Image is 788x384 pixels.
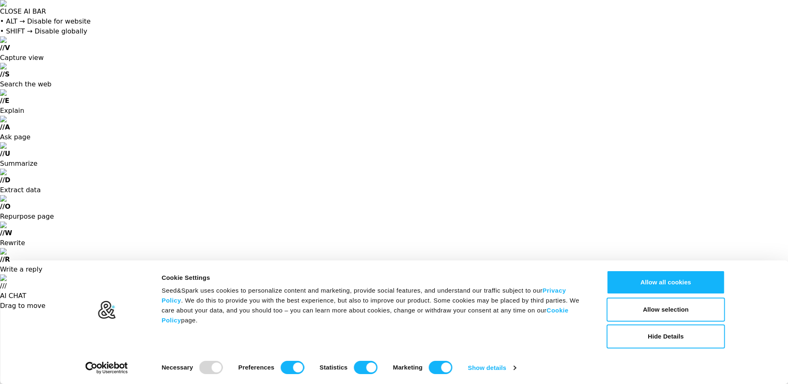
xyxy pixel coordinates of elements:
[393,364,423,371] strong: Marketing
[468,362,516,374] a: Show details
[607,324,725,348] button: Hide Details
[238,364,274,371] strong: Preferences
[70,362,143,374] a: Usercentrics Cookiebot - opens in a new window
[320,364,348,371] strong: Statistics
[162,364,193,371] strong: Necessary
